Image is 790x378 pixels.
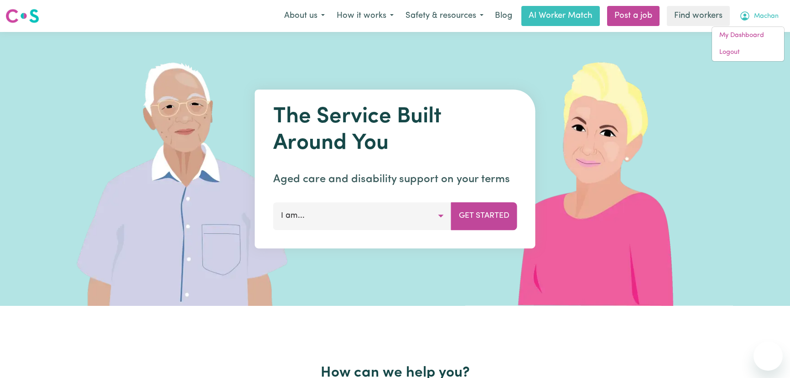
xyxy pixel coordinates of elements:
[712,44,784,61] a: Logout
[712,26,785,62] div: My Account
[754,341,783,371] iframe: Button to launch messaging window
[5,8,39,24] img: Careseekers logo
[754,11,779,21] span: Machan
[489,6,518,26] a: Blog
[451,202,517,230] button: Get Started
[607,6,660,26] a: Post a job
[278,6,331,26] button: About us
[712,27,784,44] a: My Dashboard
[331,6,400,26] button: How it works
[521,6,600,26] a: AI Worker Match
[273,171,517,188] p: Aged care and disability support on your terms
[273,104,517,157] h1: The Service Built Around You
[5,5,39,26] a: Careseekers logo
[273,202,452,230] button: I am...
[733,6,785,26] button: My Account
[667,6,730,26] a: Find workers
[400,6,489,26] button: Safety & resources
